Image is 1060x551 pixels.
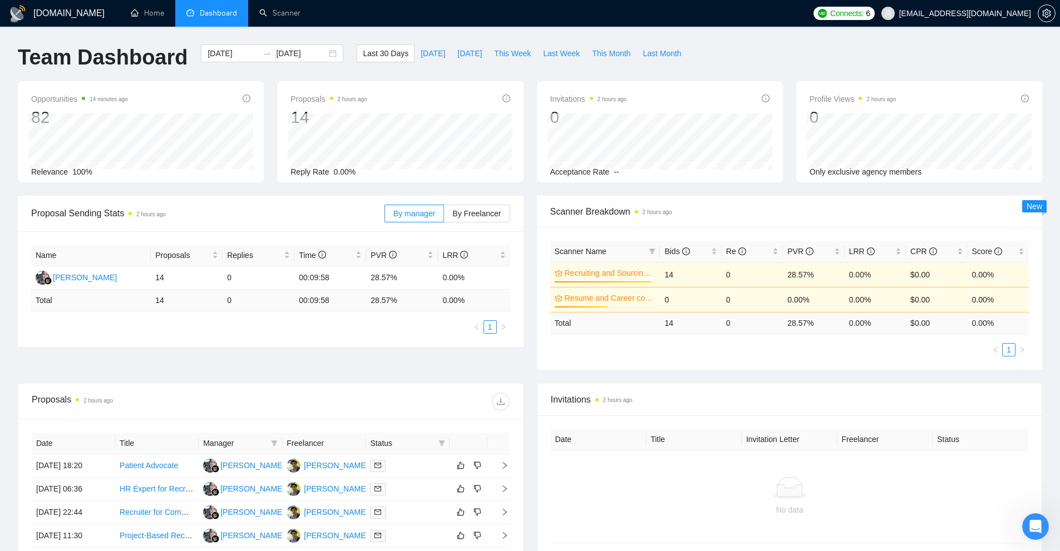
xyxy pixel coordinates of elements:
li: Next Page [1015,343,1029,356]
div: 0 [810,107,896,128]
span: right [1019,346,1026,353]
span: Proposals [290,92,367,106]
td: [DATE] 06:36 [32,478,115,501]
h1: Team Dashboard [18,44,188,71]
span: LRR [849,247,875,256]
li: 1 [484,320,497,334]
span: Only exclusive agency members [810,167,922,176]
span: filter [438,440,445,446]
img: MC [36,271,50,285]
th: Replies [223,245,294,266]
span: 0.00% [334,167,356,176]
span: info-circle [994,247,1002,255]
span: user [884,9,892,17]
td: 14 [660,262,721,287]
a: 1 [484,321,496,333]
button: This Month [586,44,637,62]
td: 0 [722,262,783,287]
span: dislike [474,508,481,517]
td: 0.00% [783,287,844,312]
span: like [457,531,465,540]
span: Opportunities [31,92,128,106]
span: This Month [592,47,630,59]
span: mail [374,532,381,539]
div: [PERSON_NAME] [220,529,284,542]
td: 0.00 % [968,312,1029,334]
span: filter [271,440,278,446]
span: Replies [227,249,282,261]
img: gigradar-bm.png [44,277,52,285]
td: 0 [660,287,721,312]
td: 0.00 % [438,290,510,311]
button: right [1015,343,1029,356]
time: 2 hours ago [338,96,367,102]
span: like [457,461,465,470]
span: info-circle [867,247,875,255]
img: gigradar-bm.png [211,535,219,543]
button: Last 30 Days [357,44,415,62]
th: Freelancer [282,433,366,454]
a: DM[PERSON_NAME] [287,507,368,516]
span: download [492,397,509,406]
span: PVR [787,247,814,256]
span: By manager [393,209,435,218]
input: End date [276,47,327,59]
a: homeHome [131,8,164,18]
button: [DATE] [451,44,488,62]
span: info-circle [1021,95,1029,102]
button: download [492,393,510,410]
div: 14 [290,107,367,128]
div: [PERSON_NAME] [220,506,284,518]
iframe: Intercom live chat [1022,513,1049,540]
span: info-circle [762,95,770,102]
td: [DATE] 22:44 [32,501,115,524]
span: Time [299,251,326,260]
img: DM [287,529,300,543]
a: searchScanner [259,8,300,18]
div: [PERSON_NAME] [304,506,368,518]
span: mail [374,485,381,492]
span: Score [972,247,1002,256]
span: By Freelancer [452,209,501,218]
th: Date [32,433,115,454]
span: Last Week [543,47,580,59]
td: [DATE] 18:20 [32,454,115,478]
td: 28.57 % [783,312,844,334]
span: -- [614,167,619,176]
th: Name [31,245,151,266]
td: $ 0.00 [906,312,967,334]
th: Title [115,433,199,454]
span: right [492,485,509,493]
div: [PERSON_NAME] [304,529,368,542]
span: This Week [494,47,531,59]
span: left [474,324,480,330]
span: to [263,49,272,58]
span: 100% [72,167,92,176]
td: $0.00 [906,287,967,312]
img: logo [9,5,27,23]
td: 0.00% [845,262,906,287]
span: Invitations [550,92,627,106]
time: 2 hours ago [603,397,633,403]
td: 28.57% [783,262,844,287]
time: 2 hours ago [136,211,166,217]
span: mail [374,462,381,469]
img: MC [203,505,217,519]
a: Recruiter for Commission-based Sales Representative [120,508,308,517]
span: like [457,508,465,517]
a: DM[PERSON_NAME] [287,460,368,469]
button: left [989,343,1002,356]
span: Bids [664,247,689,256]
span: info-circle [929,247,937,255]
td: HR Expert for Recruitment [115,478,199,501]
span: Relevance [31,167,68,176]
div: 0 [550,107,627,128]
span: filter [436,435,447,451]
span: Proposals [155,249,210,261]
span: CPR [910,247,936,256]
button: dislike [471,482,484,495]
span: Acceptance Rate [550,167,610,176]
button: Last Month [637,44,687,62]
span: Scanner Breakdown [550,205,1029,219]
span: right [492,508,509,516]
